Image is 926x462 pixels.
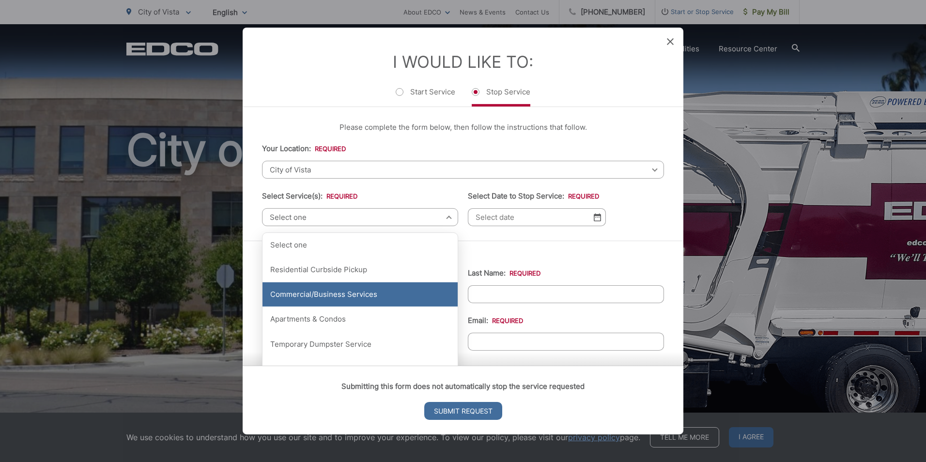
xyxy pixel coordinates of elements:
label: Email: [468,316,523,325]
label: I Would Like To: [393,52,533,72]
input: Select date [468,208,606,226]
div: Apartments & Condos [262,307,458,331]
div: Residential Curbside Pickup [262,258,458,282]
label: Start Service [396,87,455,107]
span: Select one [262,208,458,226]
img: Select date [594,213,601,221]
label: Stop Service [472,87,530,107]
strong: Submitting this form does not automatically stop the service requested [341,382,585,391]
label: Select Date to Stop Service: [468,192,599,200]
input: Submit Request [424,402,502,420]
div: Select one [262,233,458,257]
p: Please complete the form below, then follow the instructions that follow. [262,122,664,133]
label: Your Location: [262,144,346,153]
div: Commercial/Business Services [262,282,458,307]
div: Construction & Demolition [262,357,458,381]
label: Select Service(s): [262,192,357,200]
label: Last Name: [468,269,540,277]
span: City of Vista [262,161,664,179]
div: Temporary Dumpster Service [262,332,458,356]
